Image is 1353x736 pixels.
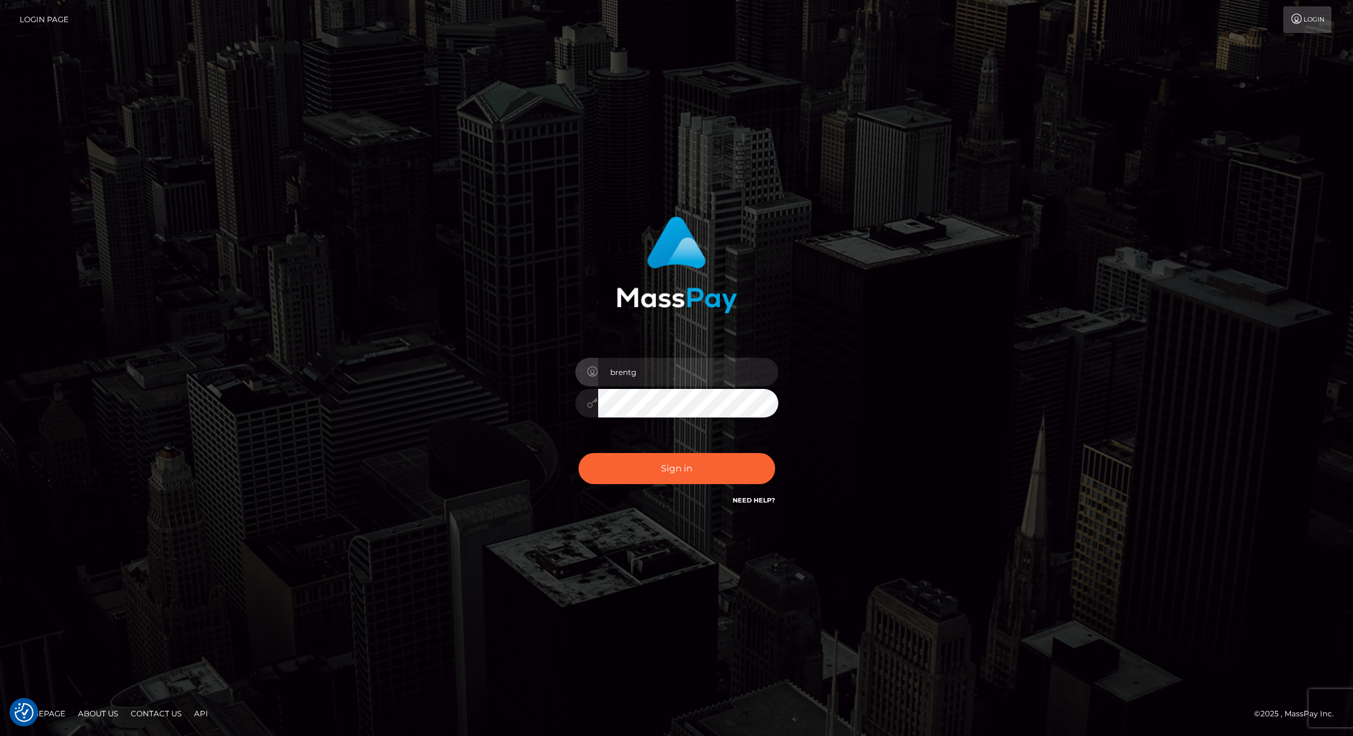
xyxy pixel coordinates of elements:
[73,704,123,723] a: About Us
[733,496,775,504] a: Need Help?
[14,704,70,723] a: Homepage
[15,703,34,722] img: Revisit consent button
[617,216,737,313] img: MassPay Login
[598,358,778,386] input: Username...
[126,704,186,723] a: Contact Us
[1254,707,1343,721] div: © 2025 , MassPay Inc.
[20,6,69,33] a: Login Page
[15,703,34,722] button: Consent Preferences
[578,453,775,484] button: Sign in
[189,704,213,723] a: API
[1283,6,1331,33] a: Login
